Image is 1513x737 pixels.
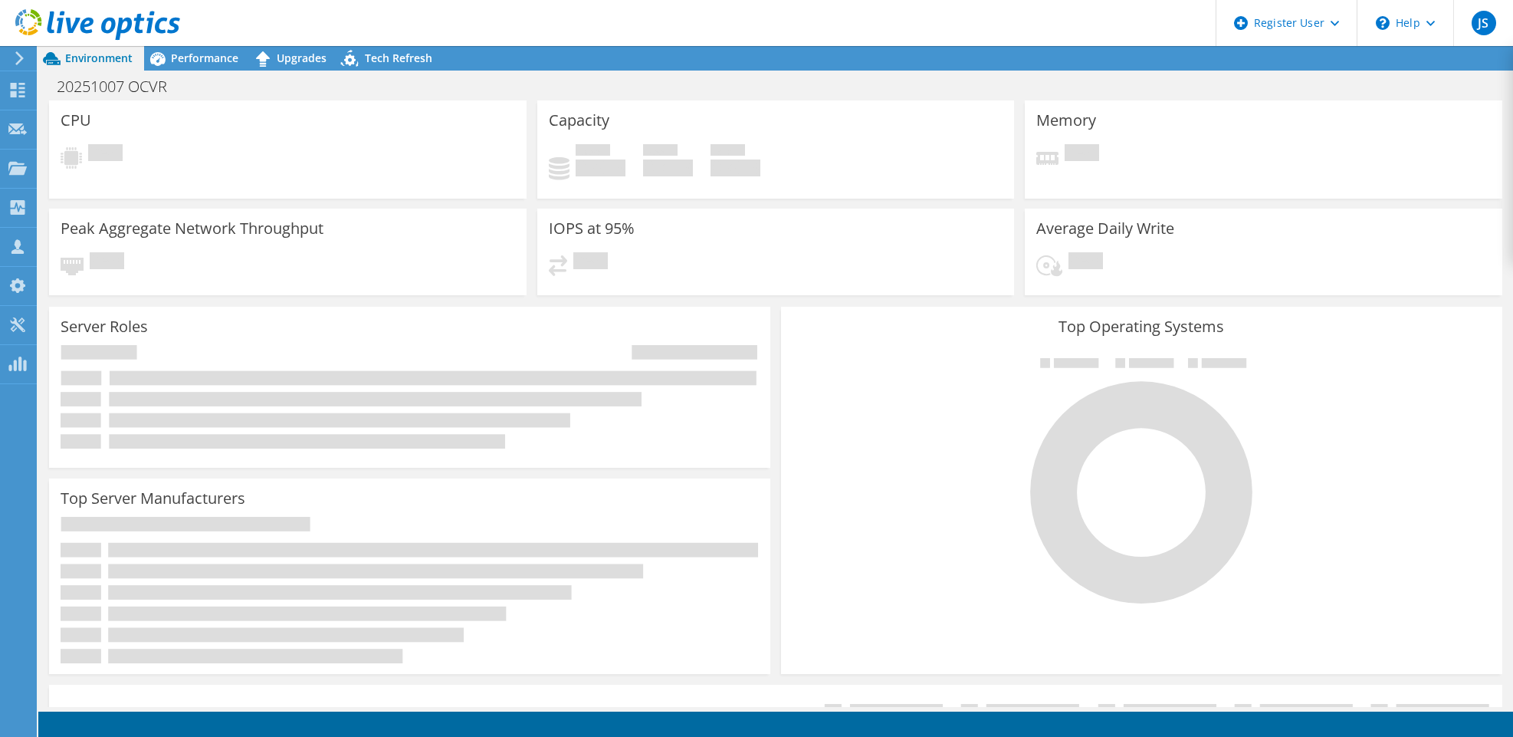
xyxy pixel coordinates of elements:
[61,112,91,129] h3: CPU
[1068,252,1103,273] span: Pending
[90,252,124,273] span: Pending
[88,144,123,165] span: Pending
[61,220,323,237] h3: Peak Aggregate Network Throughput
[61,490,245,507] h3: Top Server Manufacturers
[793,318,1491,335] h3: Top Operating Systems
[711,144,745,160] span: Total
[1376,16,1390,30] svg: \n
[576,144,610,160] span: Used
[643,160,693,176] h4: 0 GiB
[549,220,635,237] h3: IOPS at 95%
[1065,144,1099,165] span: Pending
[643,144,678,160] span: Free
[576,160,625,176] h4: 0 GiB
[1472,11,1496,35] span: JS
[1036,220,1174,237] h3: Average Daily Write
[277,51,327,65] span: Upgrades
[549,112,609,129] h3: Capacity
[1036,112,1096,129] h3: Memory
[365,51,432,65] span: Tech Refresh
[171,51,238,65] span: Performance
[50,78,191,95] h1: 20251007 OCVR
[61,318,148,335] h3: Server Roles
[711,160,760,176] h4: 0 GiB
[65,51,133,65] span: Environment
[573,252,608,273] span: Pending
